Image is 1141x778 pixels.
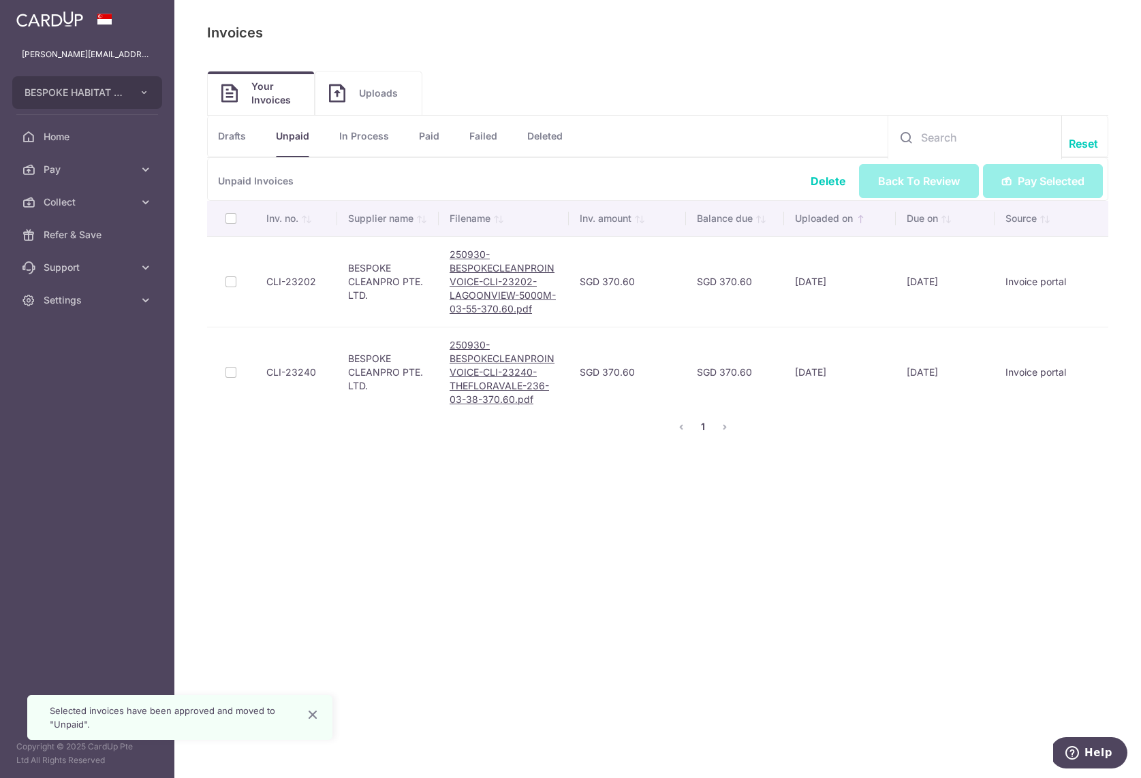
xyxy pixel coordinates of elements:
a: Paid [419,116,439,157]
th: Supplier name: activate to sort column ascending [337,201,439,236]
td: [DATE] [784,327,896,417]
td: BESPOKE CLEANPRO PTE. LTD. [337,236,439,327]
th: Inv. amount: activate to sort column ascending [569,201,686,236]
p: Invoices [207,22,263,44]
a: Uploads [315,71,422,115]
img: Invoice icon Image [329,84,345,103]
a: Failed [469,116,497,157]
td: Invoice portal [995,236,1108,327]
td: SGD 370.60 [686,236,783,327]
span: Refer & Save [44,228,134,242]
a: Drafts [218,116,246,157]
div: Selected invoices have been approved and moved to "Unpaid". [50,704,294,731]
input: Search [888,116,1061,159]
a: In Process [339,116,389,157]
td: [DATE] [784,236,896,327]
button: Close [304,707,321,723]
span: Home [44,130,134,144]
a: 1 [695,419,711,435]
img: CardUp [16,11,83,27]
th: Source: activate to sort column ascending [995,201,1108,236]
span: Collect [44,195,134,209]
td: SGD 370.60 [569,327,686,417]
td: BESPOKE CLEANPRO PTE. LTD. [337,327,439,417]
td: SGD 370.60 [686,327,783,417]
a: 250930-BESPOKECLEANPROINVOICE-CLI-23202-LAGOONVIEW-5000M-03-55-370.60.pdf [450,248,556,314]
td: CLI-23202 [255,236,337,327]
span: Pay [44,163,134,176]
span: Support [44,261,134,274]
td: [DATE] [896,327,995,417]
th: Balance due: activate to sort column ascending [686,201,783,236]
p: Unpaid Invoices [207,158,1108,201]
span: BESPOKE HABITAT SHEN PTE. LTD. [25,86,125,99]
td: [DATE] [896,236,995,327]
th: Due on: activate to sort column ascending [896,201,995,236]
td: Invoice portal [995,327,1108,417]
a: Your Invoices [208,71,314,115]
span: Your Invoices [251,80,300,107]
td: SGD 370.60 [569,236,686,327]
img: Invoice icon Image [221,84,238,103]
td: CLI-23240 [255,327,337,417]
a: Deleted [527,116,563,157]
th: Filename: activate to sort column ascending [439,201,569,236]
a: Unpaid [276,116,309,157]
span: Settings [44,293,134,307]
p: [PERSON_NAME][EMAIL_ADDRESS][DOMAIN_NAME] [22,48,153,61]
button: BESPOKE HABITAT SHEN PTE. LTD. [12,76,162,109]
th: Uploaded on: activate to sort column ascending [784,201,896,236]
a: Reset [1069,135,1098,152]
a: 250930-BESPOKECLEANPROINVOICE-CLI-23240-THEFLORAVALE-236-03-38-370.60.pdf [450,339,554,405]
iframe: Opens a widget where you can find more information [1053,737,1127,771]
th: Inv. no.: activate to sort column ascending [255,201,337,236]
span: Uploads [359,86,408,100]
